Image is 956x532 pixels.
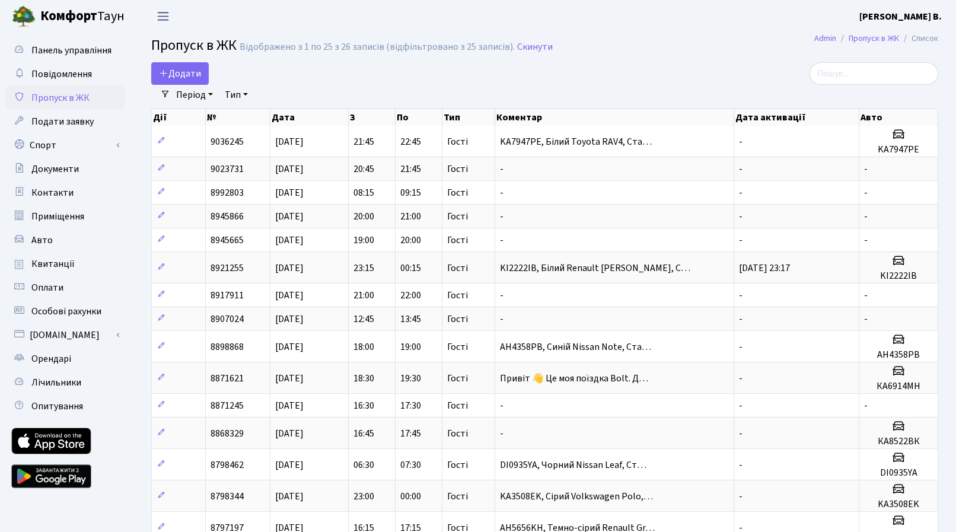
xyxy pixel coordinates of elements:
[739,186,743,199] span: -
[6,228,125,252] a: Авто
[31,210,84,223] span: Приміщення
[864,467,933,479] h5: DI0935YA
[814,32,836,44] a: Admin
[211,210,244,223] span: 8945866
[495,109,734,126] th: Коментар
[353,340,374,353] span: 18:00
[447,164,468,174] span: Гості
[349,109,396,126] th: З
[211,340,244,353] span: 8898868
[864,349,933,361] h5: AH4358PB
[6,323,125,347] a: [DOMAIN_NAME]
[400,289,421,302] span: 22:00
[148,7,178,26] button: Переключити навігацію
[500,262,690,275] span: KI2222IB, Білий Renault [PERSON_NAME], С…
[400,458,421,472] span: 07:30
[864,313,868,326] span: -
[739,289,743,302] span: -
[400,427,421,440] span: 17:45
[447,291,468,300] span: Гості
[739,340,743,353] span: -
[31,163,79,176] span: Документи
[6,300,125,323] a: Особові рахунки
[739,210,743,223] span: -
[739,427,743,440] span: -
[500,234,504,247] span: -
[396,109,442,126] th: По
[211,234,244,247] span: 8945665
[517,42,553,53] a: Скинути
[31,281,63,294] span: Оплати
[500,289,504,302] span: -
[447,374,468,383] span: Гості
[400,186,421,199] span: 09:15
[31,44,111,57] span: Панель управління
[864,234,868,247] span: -
[864,186,868,199] span: -
[211,186,244,199] span: 8992803
[6,394,125,418] a: Опитування
[211,399,244,412] span: 8871245
[353,313,374,326] span: 12:45
[500,163,504,176] span: -
[400,210,421,223] span: 21:00
[275,135,304,148] span: [DATE]
[353,186,374,199] span: 08:15
[400,313,421,326] span: 13:45
[447,342,468,352] span: Гості
[739,163,743,176] span: -
[6,110,125,133] a: Подати заявку
[739,135,743,148] span: -
[6,371,125,394] a: Лічильники
[31,400,83,413] span: Опитування
[447,212,468,221] span: Гості
[6,62,125,86] a: Повідомлення
[447,401,468,410] span: Гості
[31,376,81,389] span: Лічильники
[739,372,743,385] span: -
[864,144,933,155] h5: KA7947PE
[442,109,495,126] th: Тип
[275,458,304,472] span: [DATE]
[859,109,938,126] th: Авто
[40,7,125,27] span: Таун
[220,85,253,105] a: Тип
[447,314,468,324] span: Гості
[6,205,125,228] a: Приміщення
[739,399,743,412] span: -
[500,313,504,326] span: -
[275,427,304,440] span: [DATE]
[31,234,53,247] span: Авто
[447,188,468,197] span: Гості
[400,372,421,385] span: 19:30
[12,5,36,28] img: logo.png
[275,186,304,199] span: [DATE]
[400,262,421,275] span: 00:15
[739,313,743,326] span: -
[500,490,653,503] span: KA3508EK, Сірий Volkswagen Polo,…
[899,32,938,45] li: Список
[275,210,304,223] span: [DATE]
[275,262,304,275] span: [DATE]
[864,399,868,412] span: -
[500,458,646,472] span: DI0935YA, Чорний Nissan Leaf, Ст…
[275,490,304,503] span: [DATE]
[500,135,652,148] span: KA7947PE, Білий Toyota RAV4, Ста…
[6,181,125,205] a: Контакти
[353,458,374,472] span: 06:30
[211,163,244,176] span: 9023731
[240,42,515,53] div: Відображено з 1 по 25 з 26 записів (відфільтровано з 25 записів).
[864,436,933,447] h5: КА8522ВК
[447,137,468,146] span: Гості
[447,460,468,470] span: Гості
[447,235,468,245] span: Гості
[353,490,374,503] span: 23:00
[31,186,74,199] span: Контакти
[400,135,421,148] span: 22:45
[211,313,244,326] span: 8907024
[810,62,938,85] input: Пошук...
[40,7,97,26] b: Комфорт
[739,458,743,472] span: -
[211,372,244,385] span: 8871621
[864,163,868,176] span: -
